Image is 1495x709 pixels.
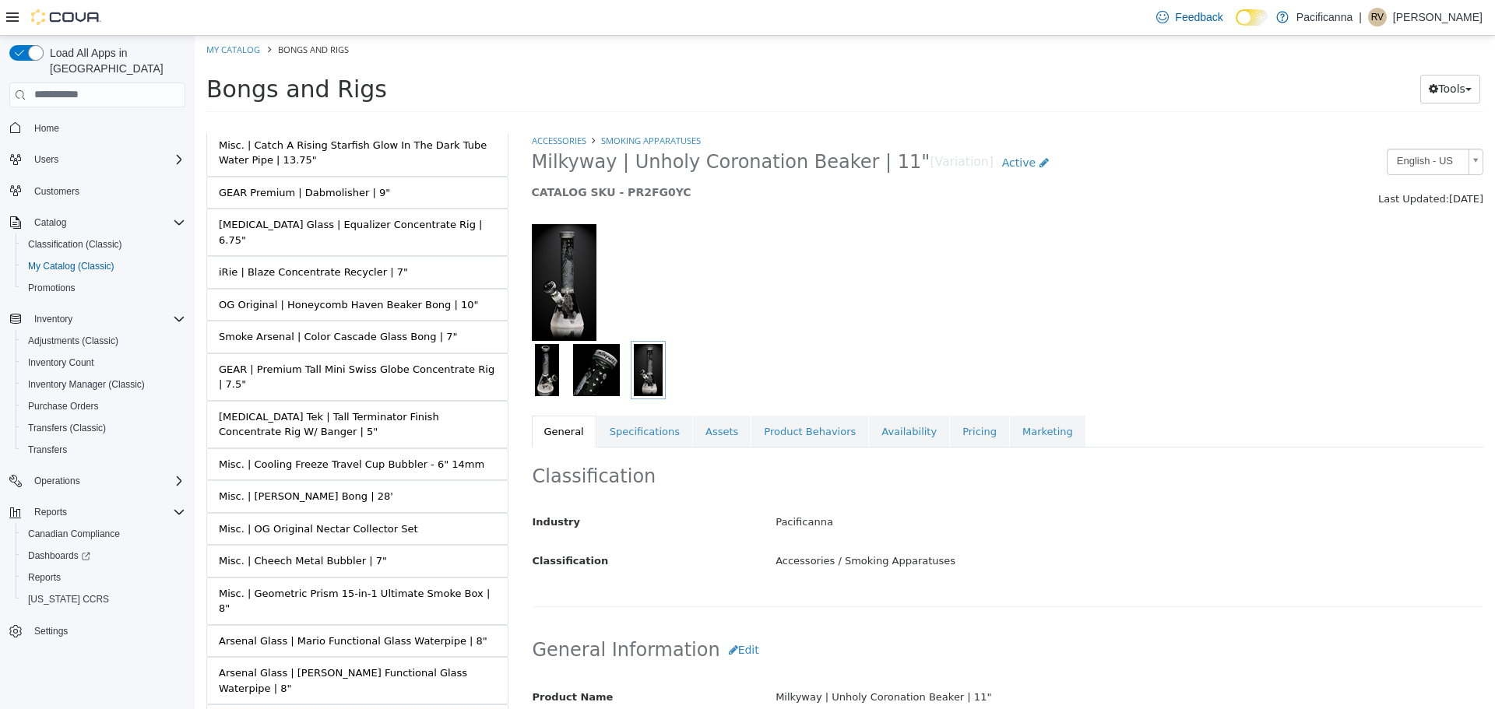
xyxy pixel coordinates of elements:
a: Assets [498,380,556,412]
button: Adjustments (Classic) [16,330,192,352]
a: Availability [674,380,755,412]
span: Bongs and Rigs [83,8,154,19]
a: Home [28,119,65,138]
span: Inventory Manager (Classic) [28,378,145,391]
p: | [1359,8,1362,26]
button: Purchase Orders [16,395,192,417]
div: Misc. | Cooling Freeze Travel Cup Bubbler - 6" 14mm [24,421,290,437]
a: My Catalog (Classic) [22,257,121,276]
div: Milkyway | Unholy Coronation Beaker | 11" [569,648,1300,676]
span: Settings [28,621,185,641]
img: Cova [31,9,101,25]
a: Product Behaviors [557,380,674,412]
span: English - US [1193,114,1268,138]
button: Tools [1226,39,1286,68]
span: Canadian Compliance [28,528,120,540]
button: Catalog [3,212,192,233]
span: Load All Apps in [GEOGRAPHIC_DATA] [44,45,185,76]
p: Pacificanna [1296,8,1353,26]
span: Last Updated: [1184,157,1254,169]
small: [Variation] [735,121,798,133]
button: Operations [28,472,86,490]
span: [DATE] [1254,157,1289,169]
a: Pricing [755,380,814,412]
a: Classification (Classic) [22,235,128,254]
span: Adjustments (Classic) [22,332,185,350]
a: Customers [28,182,86,201]
span: Users [34,153,58,166]
a: Marketing [815,380,891,412]
span: Dashboards [22,546,185,565]
a: Reports [22,568,67,587]
a: Transfers (Classic) [22,419,112,437]
button: [US_STATE] CCRS [16,588,192,610]
span: Transfers [22,440,185,459]
a: Promotions [22,279,82,297]
span: Inventory Count [22,353,185,372]
button: Inventory Count [16,352,192,374]
span: [US_STATE] CCRS [28,593,109,605]
p: [PERSON_NAME] [1393,8,1483,26]
span: Washington CCRS [22,590,185,609]
a: Dashboards [16,545,192,567]
input: Dark Mode [1236,9,1268,26]
button: Transfers [16,439,192,461]
button: Reports [16,567,192,588]
div: Pacificanna [569,473,1300,500]
span: Purchase Orders [28,400,99,412]
span: Home [28,118,185,138]
button: Reports [28,503,73,521]
div: [MEDICAL_DATA] Glass | Equalizer Concentrate Rig | 6.75" [24,181,301,212]
span: Catalog [34,216,66,229]
a: Smoking Apparatuses [406,99,506,111]
a: General [337,380,402,412]
span: Inventory [28,310,185,328]
span: Inventory [34,313,72,325]
h2: Classification [338,429,1289,453]
button: Edit [526,600,573,629]
a: Transfers [22,440,73,459]
span: Bongs and Rigs [12,40,192,67]
button: Transfers (Classic) [16,417,192,439]
span: Settings [34,625,68,637]
a: Accessories [337,99,392,111]
span: Operations [34,475,80,487]
span: Industry [338,480,386,492]
button: Inventory [28,310,79,328]
span: Classification (Classic) [22,235,185,254]
span: Promotions [22,279,185,297]
span: Reports [34,506,67,518]
a: Specifications [403,380,498,412]
span: Home [34,122,59,135]
div: Arsenal Glass | Mario Functional Glass Waterpipe | 8" [24,598,293,613]
div: Arsenal Glass | [PERSON_NAME] Functional Glass Waterpipe | 8" [24,630,301,660]
div: iRie | Blaze Concentrate Recycler | 7" [24,229,213,244]
div: GEAR Premium | Dabmolisher | 9" [24,149,195,165]
a: English - US [1192,113,1289,139]
span: Milkyway | Unholy Coronation Beaker | 11" [337,114,736,139]
span: Catalog [28,213,185,232]
button: Reports [3,501,192,523]
span: Customers [28,181,185,201]
h5: CATALOG SKU - PR2FG0YC [337,149,1045,163]
a: Feedback [1150,2,1229,33]
span: Product Name [338,655,419,667]
span: Purchase Orders [22,397,185,416]
button: Settings [3,619,192,642]
div: Accessories / Smoking Apparatuses [569,512,1300,539]
span: Canadian Compliance [22,525,185,543]
div: Misc. | [PERSON_NAME] Bong | 28' [24,453,199,469]
a: Settings [28,622,74,641]
a: My Catalog [12,8,65,19]
span: Users [28,150,185,169]
button: Operations [3,470,192,492]
button: Inventory [3,308,192,330]
div: GEAR | Premium Tall Mini Swiss Globe Concentrate Rig | 7.5" [24,326,301,356]
button: My Catalog (Classic) [16,255,192,277]
div: Misc. | Catch A Rising Starfish Glow In The Dark Tube Water Pipe | 13.75" [24,102,301,132]
span: Reports [28,503,185,521]
div: OG Original | Honeycomb Haven Beaker Bong | 10" [24,261,284,277]
button: Catalog [28,213,72,232]
div: [MEDICAL_DATA] Tek | Tall Terminator Finish Concentrate Rig W/ Banger | 5" [24,374,301,404]
span: Reports [22,568,185,587]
